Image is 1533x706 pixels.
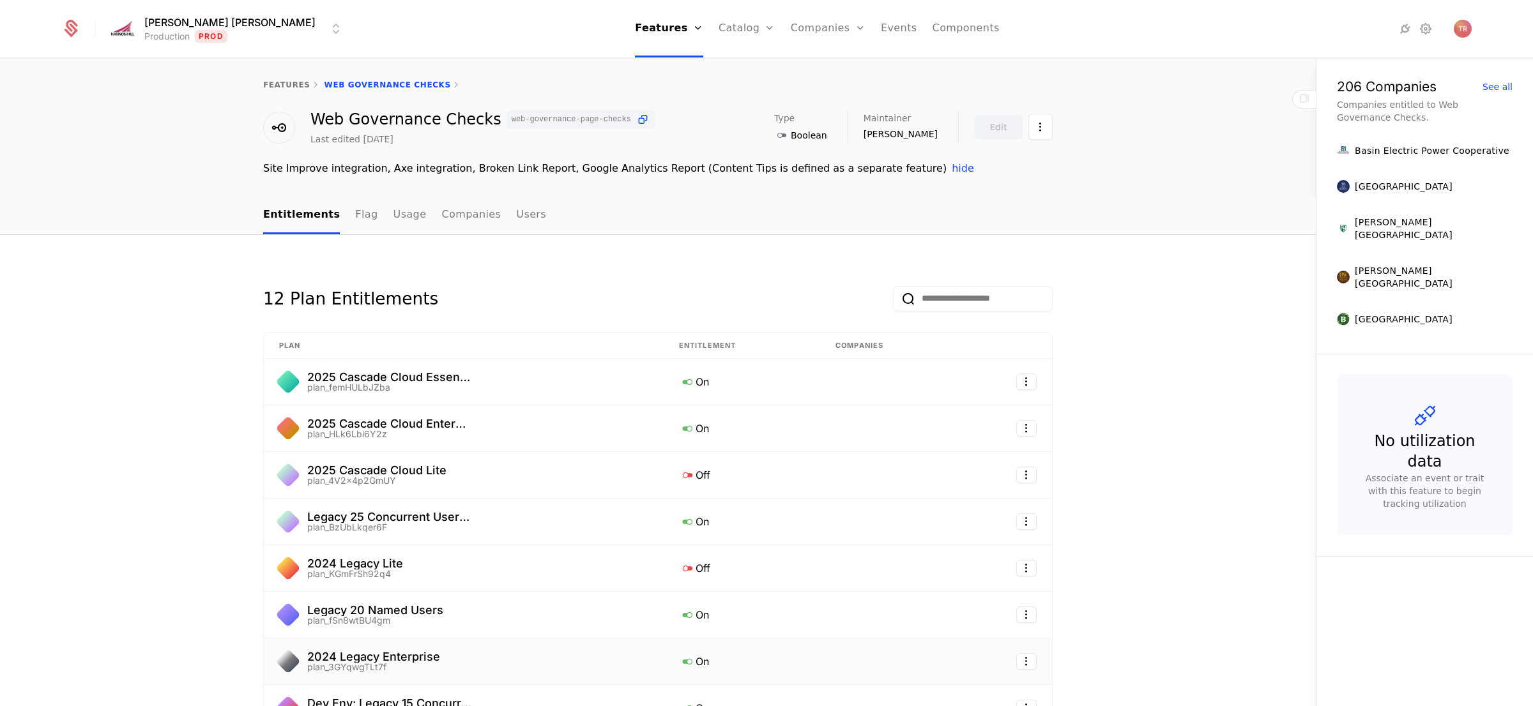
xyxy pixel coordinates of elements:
[679,373,805,390] div: On
[263,161,1053,176] div: Site Improve integration, Axe integration, Broken Link Report, Google Analytics Report (Content T...
[310,133,393,146] div: Last edited [DATE]
[307,511,472,523] div: Legacy 25 Concurrent User Plan
[512,116,631,123] span: web-governance-page-checks
[974,114,1023,140] button: Edit
[1016,606,1037,623] button: Select action
[1028,114,1053,140] button: Select action
[307,372,472,383] div: 2025 Cascade Cloud Essentials
[263,80,310,89] a: features
[307,465,446,476] div: 2025 Cascade Cloud Lite
[679,653,805,670] div: On
[1016,373,1037,390] button: Select action
[307,418,472,430] div: 2025 Cascade Cloud Enterprise
[107,19,138,38] img: Hannon Hill
[1337,222,1350,235] img: Abraham Baldwin Agricultural College
[1337,98,1513,124] div: Companies entitled to Web Governance Checks.
[1355,216,1513,241] div: [PERSON_NAME][GEOGRAPHIC_DATA]
[864,128,938,140] span: [PERSON_NAME]
[1337,271,1350,283] img: Baldwin Wallace University
[516,197,546,234] a: Users
[679,606,805,623] div: On
[1355,180,1453,193] div: [GEOGRAPHIC_DATA]
[1454,20,1472,38] img: Tim Reilly
[1016,560,1037,576] button: Select action
[1337,144,1350,157] img: Basin Electric Power Cooperative
[307,605,443,616] div: Legacy 20 Named Users
[307,663,440,672] div: plan_3GYqwgTLt7f
[307,523,472,532] div: plan_BzUbLkqer6F
[195,30,227,43] span: Prod
[307,430,472,439] div: plan_HLk6Lbi6Y2z
[1016,513,1037,530] button: Select action
[144,15,316,30] span: [PERSON_NAME] [PERSON_NAME]
[307,651,440,663] div: 2024 Legacy Enterprise
[990,121,1007,133] div: Edit
[1016,420,1037,437] button: Select action
[264,333,664,359] th: Plan
[1362,431,1487,472] div: No utilization data
[1355,264,1513,290] div: [PERSON_NAME][GEOGRAPHIC_DATA]
[791,129,827,142] span: Boolean
[144,30,190,43] div: Production
[393,197,427,234] a: Usage
[1357,472,1492,510] div: Associate an event or trait with this feature to begin tracking utilization
[111,15,344,43] button: Select environment
[679,467,805,483] div: Off
[1483,82,1513,91] div: See all
[952,162,974,174] span: hide
[441,197,501,234] a: Companies
[307,383,472,392] div: plan_femHULbJZba
[820,333,961,359] th: Companies
[263,197,546,234] ul: Choose Sub Page
[263,197,1053,234] nav: Main
[307,569,403,578] div: plan_KGmFrSh92q4
[864,114,911,123] span: Maintainer
[263,197,340,234] a: Entitlements
[774,114,795,123] span: Type
[1398,21,1413,36] a: Integrations
[664,333,820,359] th: Entitlement
[307,558,403,569] div: 2024 Legacy Lite
[1016,653,1037,670] button: Select action
[679,420,805,437] div: On
[1355,313,1453,326] div: [GEOGRAPHIC_DATA]
[307,616,443,625] div: plan_fSn8wtBU4gm
[1454,20,1472,38] button: Open user button
[1355,144,1509,157] div: Basin Electric Power Cooperative
[263,286,438,312] div: 12 Plan Entitlements
[1337,80,1437,93] div: 206 Companies
[310,110,655,129] div: Web Governance Checks
[355,197,378,234] a: Flag
[1337,180,1350,193] img: Belmont University
[679,560,805,576] div: Off
[1337,313,1350,326] img: Belhaven University
[1418,21,1433,36] a: Settings
[1016,467,1037,483] button: Select action
[307,476,446,485] div: plan_4V2x4p2GmUY
[679,513,805,530] div: On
